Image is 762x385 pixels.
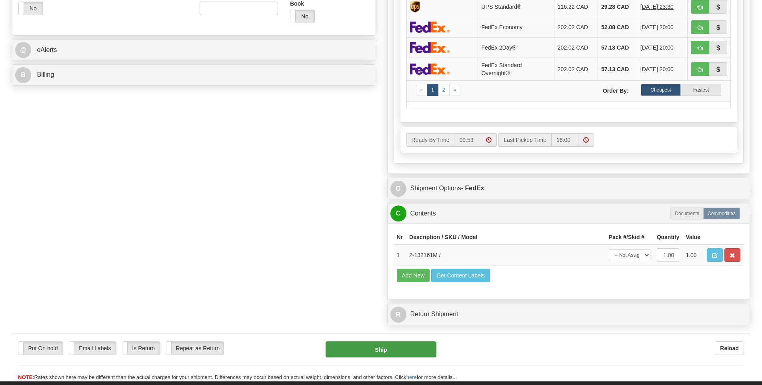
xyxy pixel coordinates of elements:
td: 202.02 CAD [554,37,598,58]
label: Order By: [568,84,634,95]
label: Put On hold [18,342,63,355]
span: « [420,87,423,93]
label: Repeat as Return [166,342,224,355]
label: Is Return [122,342,160,355]
span: C [390,205,406,221]
span: R [390,307,406,323]
td: 52.08 CAD [598,17,637,37]
span: eAlerts [37,46,57,53]
td: FedEx Economy [478,17,554,37]
a: OShipment Options- FedEx [390,180,747,197]
td: 202.02 CAD [554,58,598,80]
strong: - FedEx [461,185,484,192]
td: FedEx 2Day® [478,37,554,58]
button: Add New [397,269,430,282]
a: here [406,374,417,380]
label: Ready By Time [406,133,454,147]
img: FedEx Express® [410,42,450,53]
label: Fastest [681,84,721,96]
label: No [19,2,43,15]
a: B Billing [15,67,372,83]
a: @ eAlerts [15,42,372,58]
label: Cheapest [641,84,681,96]
button: Reload [715,341,744,355]
a: RReturn Shipment [390,306,747,323]
span: O [390,181,406,197]
button: Get Content Labels [431,269,490,282]
td: 2-132161M / [406,245,606,265]
span: » [454,87,456,93]
th: Quantity [654,230,683,245]
span: 1 Day [640,3,674,11]
span: NOTE: [18,374,34,380]
a: CContents [390,205,747,222]
th: Description / SKU / Model [406,230,606,245]
img: FedEx Express® [410,21,450,33]
td: 1.00 [682,245,704,265]
th: Pack #/Skid # [606,230,654,245]
td: 1 [394,245,406,265]
span: Billing [37,71,54,78]
label: Email Labels [69,342,116,355]
div: Rates shown here may be different than the actual charges for your shipment. Differences may occu... [12,374,750,381]
th: Value [682,230,704,245]
a: Next [449,84,461,96]
label: No [290,10,314,23]
span: [DATE] 20:00 [640,44,674,52]
td: FedEx Standard Overnight® [478,58,554,80]
img: UPS [410,1,420,13]
a: 1 [427,84,438,96]
span: [DATE] 20:00 [640,23,674,31]
a: 2 [438,84,450,96]
span: @ [15,42,31,58]
span: [DATE] 20:00 [640,65,674,73]
a: Previous [416,84,428,96]
td: 57.13 CAD [598,37,637,58]
label: Last Pickup Time [498,133,551,147]
label: Commodities [703,207,740,219]
th: Nr [394,230,406,245]
td: 57.13 CAD [598,58,637,80]
label: Documents [670,207,704,219]
span: B [15,67,31,83]
td: 202.02 CAD [554,17,598,37]
img: FedEx Express® [410,63,450,75]
b: Reload [720,345,739,351]
button: Ship [326,341,436,357]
